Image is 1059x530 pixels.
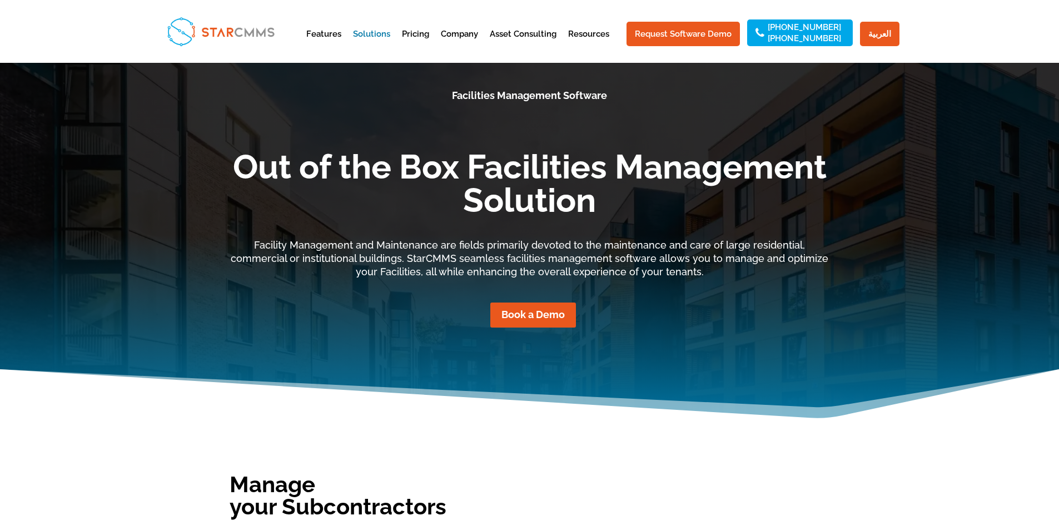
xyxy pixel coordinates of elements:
a: Features [306,30,341,57]
a: العربية [860,22,899,46]
p: Facilities Management Software [230,89,830,102]
a: Company [441,30,478,57]
h1: Out of the Box Facilities Management Solution [230,150,830,222]
h2: Manage your Subcontractors [230,473,513,523]
a: Resources [568,30,609,57]
a: Pricing [402,30,429,57]
div: Facility Management and Maintenance are fields primarily devoted to the maintenance and care of l... [230,239,830,278]
img: StarCMMS [162,12,279,51]
a: Solutions [353,30,390,57]
a: Request Software Demo [627,22,740,46]
a: [PHONE_NUMBER] [768,23,841,31]
a: [PHONE_NUMBER] [768,34,841,42]
a: Asset Consulting [490,30,556,57]
a: Book a Demo [490,303,576,328]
